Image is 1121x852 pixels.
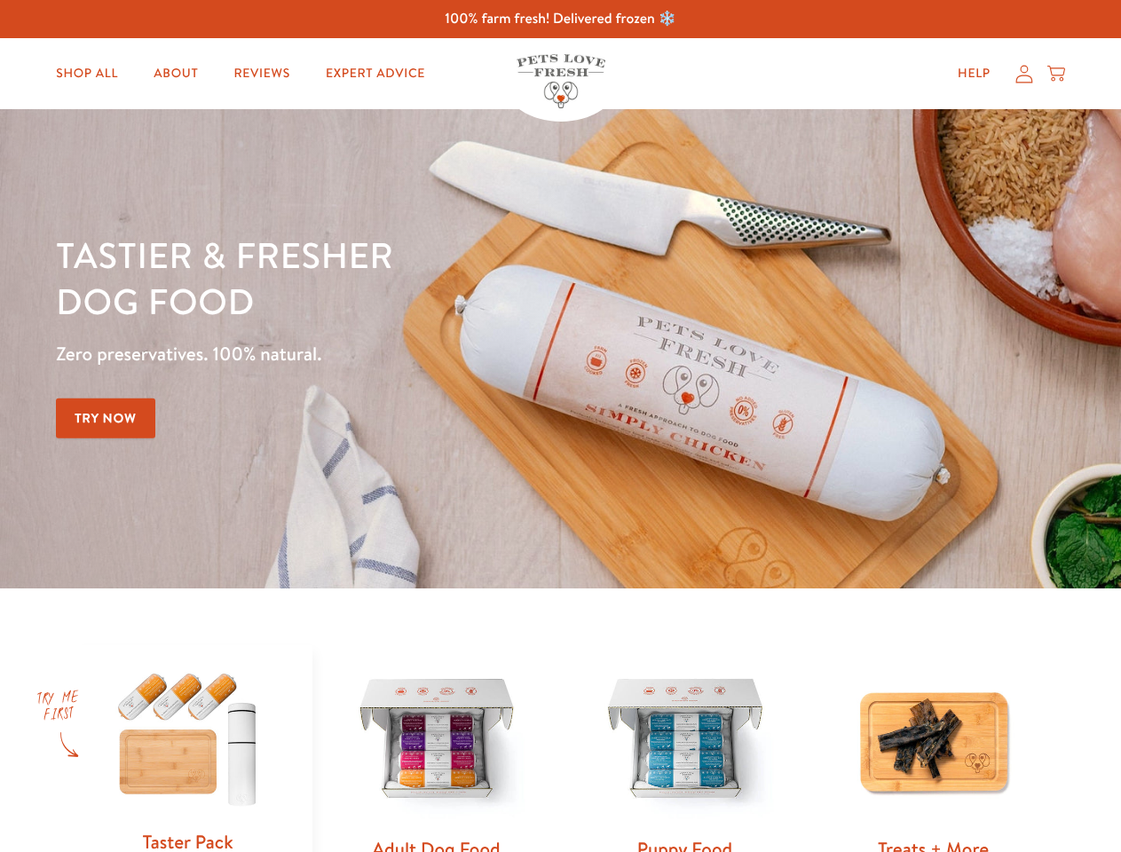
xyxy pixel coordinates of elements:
a: Expert Advice [312,56,439,91]
a: Shop All [42,56,132,91]
a: About [139,56,212,91]
p: Zero preservatives. 100% natural. [56,338,729,370]
h1: Tastier & fresher dog food [56,232,729,324]
a: Try Now [56,398,155,438]
a: Reviews [219,56,304,91]
a: Help [943,56,1005,91]
img: Pets Love Fresh [517,54,605,108]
